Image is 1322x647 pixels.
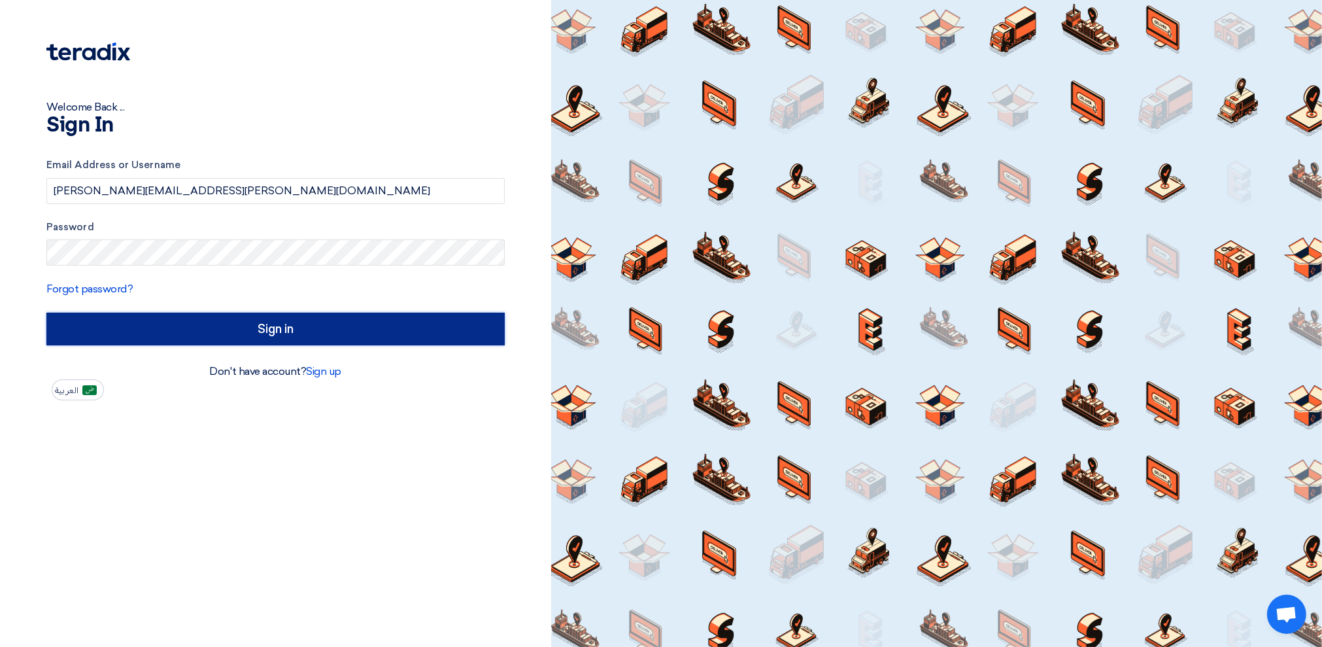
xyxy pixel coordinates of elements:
div: Welcome Back ... [46,99,505,115]
a: Open chat [1267,595,1306,634]
a: Sign up [306,365,341,377]
label: Password [46,220,505,235]
span: العربية [55,386,78,395]
label: Email Address or Username [46,158,505,173]
img: ar-AR.png [82,385,97,395]
button: العربية [52,379,104,400]
input: Enter your business email or username [46,178,505,204]
input: Sign in [46,313,505,345]
a: Forgot password? [46,283,133,295]
img: Teradix logo [46,43,130,61]
h1: Sign In [46,115,505,136]
div: Don't have account? [46,364,505,379]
